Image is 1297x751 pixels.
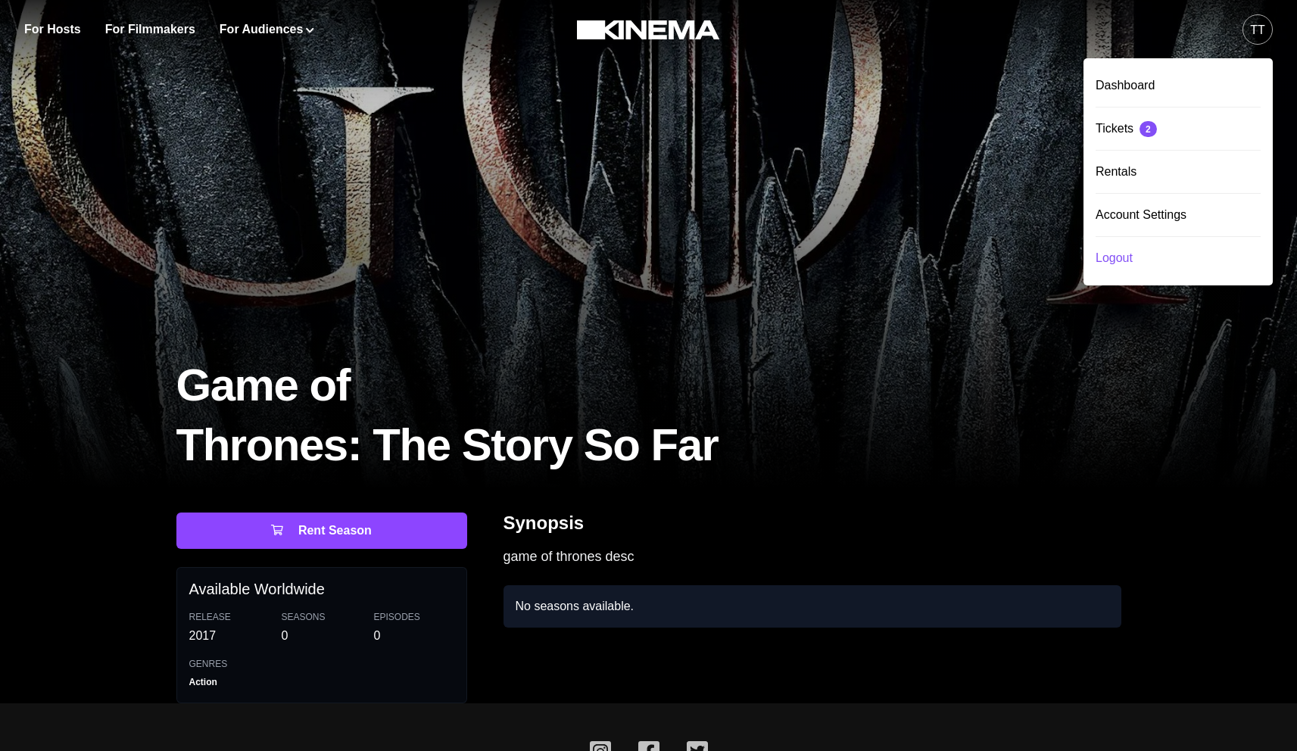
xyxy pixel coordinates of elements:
[189,657,454,671] p: Genres
[189,610,270,624] p: Release
[1096,237,1261,279] button: Logout
[176,416,719,473] span: Thrones: The Story So Far
[282,627,362,645] p: 0
[1096,151,1261,193] div: Rentals
[24,20,81,39] a: For Hosts
[1096,151,1261,194] a: Rentals
[504,513,585,534] h2: Synopsis
[105,20,195,39] a: For Filmmakers
[1096,64,1261,108] a: Dashboard
[220,20,314,39] button: For Audiences
[176,513,467,549] button: Rent Season
[1096,108,1261,150] div: Tickets
[189,674,226,690] span: Action
[189,627,270,645] p: 2017
[1250,21,1265,39] div: tt
[504,547,1121,567] p: game of thrones desc
[282,610,362,624] p: Seasons
[189,580,454,598] h2: Available Worldwide
[176,357,719,413] span: Game of
[374,610,454,624] p: Episodes
[1096,194,1261,236] div: Account Settings
[1096,194,1261,237] a: Account Settings
[516,597,1109,615] p: No seasons available.
[374,627,454,645] p: 0
[1146,124,1151,134] div: 2
[1096,108,1261,151] a: Tickets 2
